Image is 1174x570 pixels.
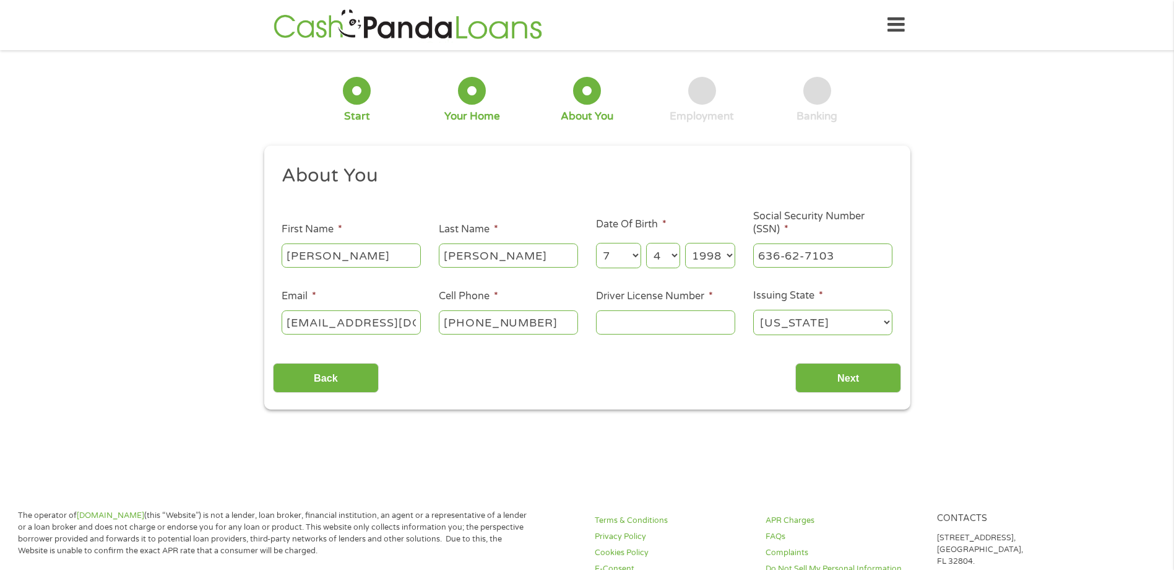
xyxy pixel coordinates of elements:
input: (541) 754-3010 [439,310,578,334]
input: 078-05-1120 [753,243,892,267]
div: Your Home [444,110,500,123]
input: Next [795,363,901,393]
a: [DOMAIN_NAME] [77,511,144,520]
label: Email [282,290,316,303]
a: Privacy Policy [595,531,751,543]
h2: About You [282,164,883,188]
div: Start [344,110,370,123]
p: The operator of (this “Website”) is not a lender, loan broker, financial institution, an agent or... [18,510,532,557]
input: Back [273,363,379,393]
input: john@gmail.com [282,310,421,334]
label: Date Of Birth [596,218,667,231]
div: About You [561,110,613,123]
a: Terms & Conditions [595,515,751,527]
a: FAQs [766,531,922,543]
label: First Name [282,223,342,236]
label: Driver License Number [596,290,713,303]
label: Cell Phone [439,290,498,303]
label: Last Name [439,223,498,236]
img: GetLoanNow Logo [270,7,546,43]
input: John [282,243,421,267]
label: Social Security Number (SSN) [753,210,892,236]
a: Cookies Policy [595,547,751,559]
a: APR Charges [766,515,922,527]
input: Smith [439,243,578,267]
h4: Contacts [937,513,1093,525]
div: Employment [670,110,734,123]
div: Banking [796,110,837,123]
label: Issuing State [753,289,823,302]
p: [STREET_ADDRESS], [GEOGRAPHIC_DATA], FL 32804. [937,532,1093,568]
a: Complaints [766,547,922,559]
